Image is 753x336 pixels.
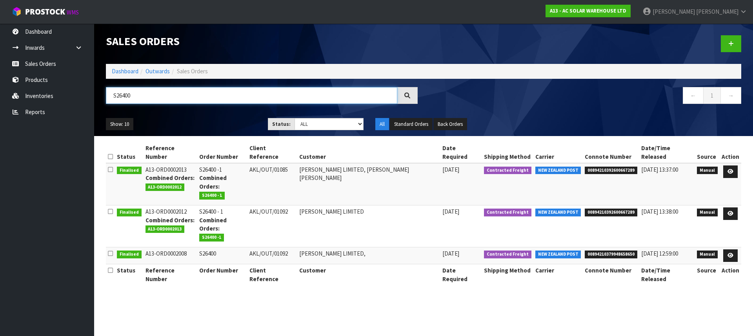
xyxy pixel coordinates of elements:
[390,118,433,131] button: Standard Orders
[199,174,227,190] strong: Combined Orders:
[720,87,741,104] a: →
[199,192,225,200] span: S26400 - 1
[297,163,440,205] td: [PERSON_NAME] LIMITED, [PERSON_NAME] [PERSON_NAME]
[106,118,133,131] button: Show: 10
[112,67,138,75] a: Dashboard
[442,166,459,173] span: [DATE]
[482,142,533,163] th: Shipping Method
[641,166,678,173] span: [DATE] 13:37:00
[703,87,721,104] a: 1
[144,205,198,247] td: A13-ORD0002012
[641,250,678,257] span: [DATE] 12:59:00
[484,251,531,258] span: Contracted Freight
[247,247,297,264] td: AKL/OUT/01092
[639,142,695,163] th: Date/Time Released
[115,142,144,163] th: Status
[695,264,720,285] th: Source
[117,209,142,216] span: Finalised
[433,118,467,131] button: Back Orders
[720,264,741,285] th: Action
[695,142,720,163] th: Source
[247,163,297,205] td: AKL/OUT/01085
[247,205,297,247] td: AKL/OUT/01092
[683,87,704,104] a: ←
[146,183,185,191] span: A13-ORD0002012
[535,251,581,258] span: NEW ZEALAND POST
[639,264,695,285] th: Date/Time Released
[146,225,185,233] span: A13-ORD0002013
[533,142,583,163] th: Carrier
[144,163,198,205] td: A13-ORD0002013
[197,205,247,247] td: S26400 - 1
[297,205,440,247] td: [PERSON_NAME] LIMITED
[375,118,389,131] button: All
[535,167,581,174] span: NEW ZEALAND POST
[197,264,247,285] th: Order Number
[533,264,583,285] th: Carrier
[106,87,397,104] input: Search sales orders
[535,209,581,216] span: NEW ZEALAND POST
[297,264,440,285] th: Customer
[583,142,639,163] th: Connote Number
[484,167,531,174] span: Contracted Freight
[117,251,142,258] span: Finalised
[484,209,531,216] span: Contracted Freight
[272,121,291,127] strong: Status:
[297,247,440,264] td: [PERSON_NAME] LIMITED,
[641,208,678,215] span: [DATE] 13:38:00
[696,8,738,15] span: [PERSON_NAME]
[482,264,533,285] th: Shipping Method
[585,251,637,258] span: 00894210379948658650
[440,264,482,285] th: Date Required
[25,7,65,17] span: ProStock
[144,247,198,264] td: A13-ORD0002008
[146,174,195,182] strong: Combined Orders:
[144,264,198,285] th: Reference Number
[720,142,741,163] th: Action
[106,35,418,47] h1: Sales Orders
[550,7,626,14] strong: A13 - AC SOLAR WAREHOUSE LTD
[197,163,247,205] td: S26400 -1
[247,264,297,285] th: Client Reference
[585,209,637,216] span: 00894210392600667289
[697,167,718,174] span: Manual
[429,87,741,106] nav: Page navigation
[583,264,639,285] th: Connote Number
[697,209,718,216] span: Manual
[697,251,718,258] span: Manual
[653,8,695,15] span: [PERSON_NAME]
[197,247,247,264] td: S26400
[146,216,195,224] strong: Combined Orders:
[144,142,198,163] th: Reference Number
[440,142,482,163] th: Date Required
[115,264,144,285] th: Status
[67,9,79,16] small: WMS
[177,67,208,75] span: Sales Orders
[442,208,459,215] span: [DATE]
[146,67,170,75] a: Outwards
[199,216,227,232] strong: Combined Orders:
[585,167,637,174] span: 00894210392600667289
[442,250,459,257] span: [DATE]
[199,234,224,242] span: S26400 -1
[197,142,247,163] th: Order Number
[117,167,142,174] span: Finalised
[12,7,22,16] img: cube-alt.png
[247,142,297,163] th: Client Reference
[297,142,440,163] th: Customer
